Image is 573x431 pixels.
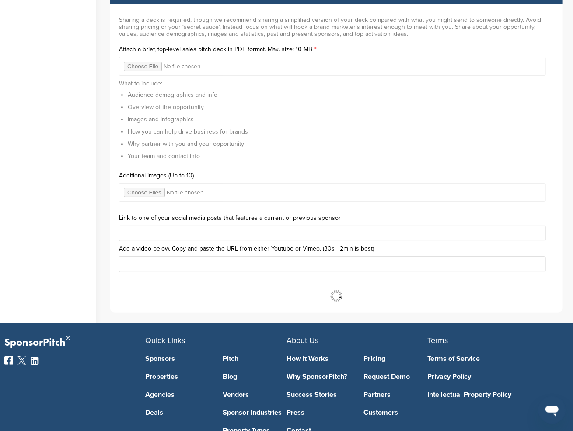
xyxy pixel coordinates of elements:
[286,373,350,380] a: Why SponsorPitch?
[428,391,556,398] a: Intellectual Property Policy
[128,102,554,112] li: Overview of the opportunity
[66,333,70,344] span: ®
[119,215,554,221] label: Link to one of your social media posts that features a current or previous sponsor
[330,290,343,303] img: Loader
[119,173,554,179] label: Additional images (Up to 10)
[286,409,350,416] a: Press
[363,391,427,398] a: Partners
[119,12,554,42] div: Sharing a deck is required, though we recommend sharing a simplified version of your deck compare...
[146,391,210,398] a: Agencies
[223,355,286,362] a: Pitch
[223,373,286,380] a: Blog
[119,76,554,168] div: What to include:
[146,355,210,362] a: Sponsors
[223,391,286,398] a: Vendors
[428,373,556,380] a: Privacy Policy
[4,356,13,365] img: Facebook
[286,391,350,398] a: Success Stories
[538,396,566,424] iframe: Button to launch messaging window
[146,336,185,345] span: Quick Links
[128,115,554,124] li: Images and infographics
[286,355,350,362] a: How It Works
[286,336,318,345] span: About Us
[128,127,554,136] li: How you can help drive business for brands
[363,355,427,362] a: Pricing
[363,409,427,416] a: Customers
[146,373,210,380] a: Properties
[223,409,286,416] a: Sponsor Industries
[128,152,554,161] li: Your team and contact info
[119,46,554,53] label: Attach a brief, top-level sales pitch deck in PDF format. Max. size: 10 MB
[363,373,427,380] a: Request Demo
[17,356,26,365] img: Twitter
[128,90,554,99] li: Audience demographics and info
[128,139,554,148] li: Why partner with you and your opportunity
[119,246,554,252] label: Add a video below. Copy and paste the URL from either Youtube or Vimeo. (30s - 2min is best)
[4,336,146,349] p: SponsorPitch
[146,409,210,416] a: Deals
[428,336,448,345] span: Terms
[428,355,556,362] a: Terms of Service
